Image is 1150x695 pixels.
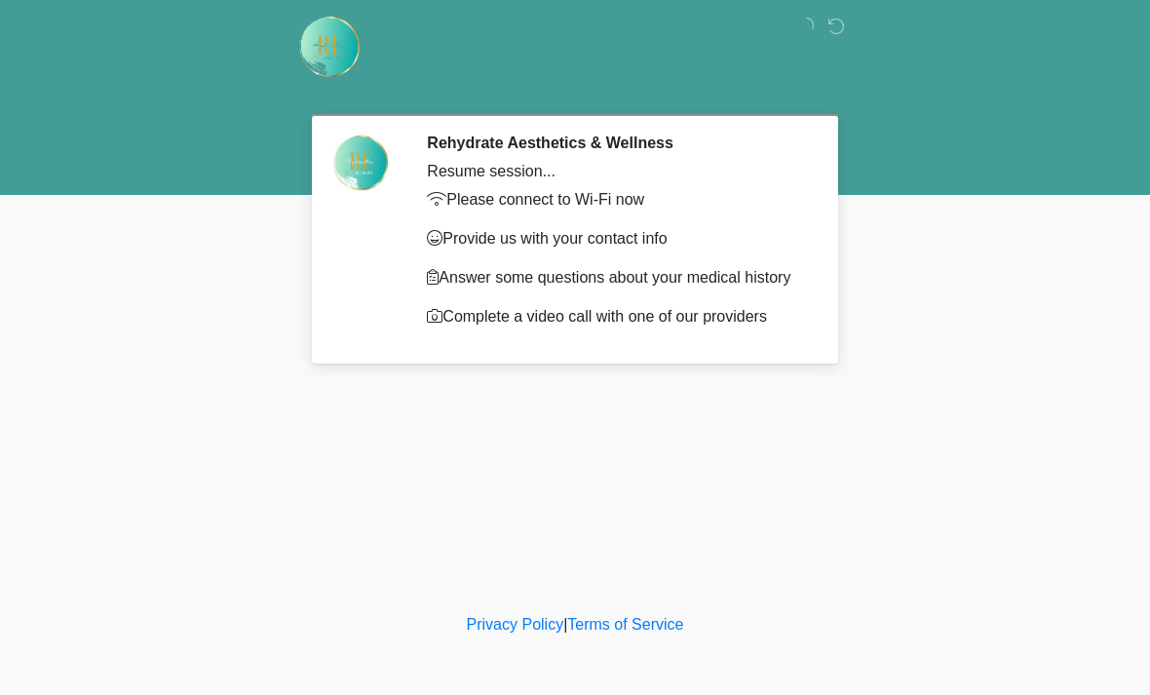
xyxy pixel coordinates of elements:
h2: Rehydrate Aesthetics & Wellness [427,134,804,152]
p: Answer some questions about your medical history [427,266,804,290]
a: Terms of Service [567,616,683,633]
p: Complete a video call with one of our providers [427,305,804,328]
img: Rehydrate Aesthetics & Wellness Logo [297,15,362,79]
p: Please connect to Wi-Fi now [427,188,804,212]
p: Provide us with your contact info [427,227,804,251]
a: Privacy Policy [467,616,564,633]
div: Resume session... [427,160,804,183]
a: | [563,616,567,633]
img: Agent Avatar [331,134,390,192]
